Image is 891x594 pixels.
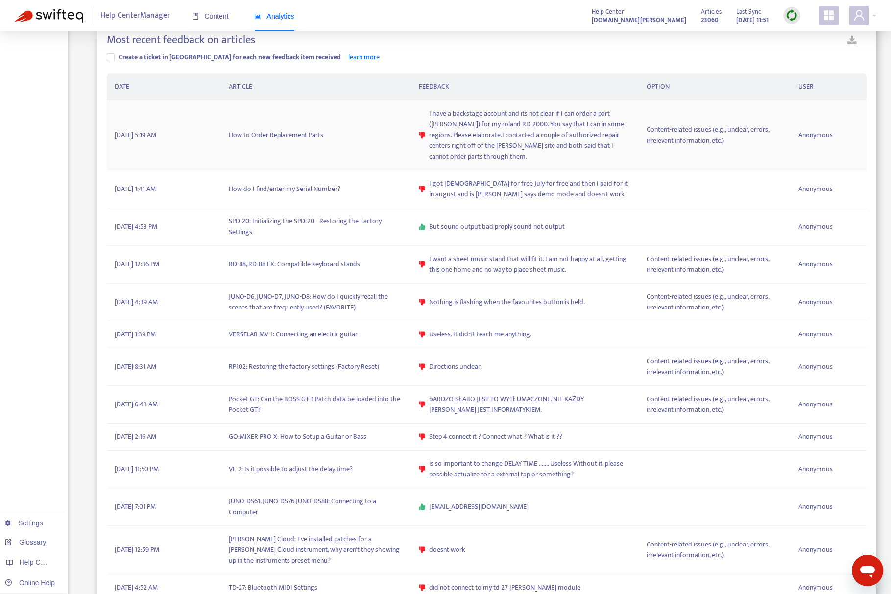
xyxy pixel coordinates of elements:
[5,538,46,546] a: Glossary
[107,73,221,100] th: DATE
[429,254,631,275] span: I want a sheet music stand that will fit it. I am not happy at all, getting this one home and no ...
[798,545,833,555] span: Anonymous
[429,108,631,162] span: I have a backstage account and its not clear if I can order a part ([PERSON_NAME]) for my roland ...
[429,431,562,442] span: Step 4 connect it ? Connect what ? What is it ??
[419,466,426,473] span: dislike
[115,184,156,194] span: [DATE] 1:41 AM
[419,401,426,408] span: dislike
[411,73,639,100] th: FEEDBACK
[5,519,43,527] a: Settings
[115,545,159,555] span: [DATE] 12:59 PM
[419,261,426,268] span: dislike
[823,9,835,21] span: appstore
[647,539,783,561] span: Content-related issues (e.g., unclear, errors, irrelevant information, etc.)
[786,9,798,22] img: sync.dc5367851b00ba804db3.png
[647,356,783,378] span: Content-related issues (e.g., unclear, errors, irrelevant information, etc.)
[419,546,426,553] span: dislike
[798,297,833,308] span: Anonymous
[192,12,229,20] span: Content
[647,124,783,146] span: Content-related issues (e.g., unclear, errors, irrelevant information, etc.)
[348,51,380,63] a: learn more
[221,386,411,424] td: Pocket GT: Can the BOSS GT-1 Patch data be loaded into the Pocket GT?
[100,6,170,25] span: Help Center Manager
[647,291,783,313] span: Content-related issues (e.g., unclear, errors, irrelevant information, etc.)
[419,503,426,510] span: like
[115,329,156,340] span: [DATE] 1:39 PM
[798,431,833,442] span: Anonymous
[639,73,791,100] th: OPTION
[20,558,60,566] span: Help Centers
[115,361,156,372] span: [DATE] 8:31 AM
[115,464,159,475] span: [DATE] 11:50 PM
[419,433,426,440] span: dislike
[798,361,833,372] span: Anonymous
[254,13,261,20] span: area-chart
[107,33,255,47] h4: Most recent feedback on articles
[701,6,722,17] span: Articles
[254,12,294,20] span: Analytics
[419,363,426,370] span: dislike
[853,9,865,21] span: user
[429,361,482,372] span: Directions unclear.
[592,15,686,25] strong: [DOMAIN_NAME][PERSON_NAME]
[221,208,411,246] td: SPD-20: Initializing the SPD-20 - Restoring the Factory Settings
[419,584,426,591] span: dislike
[429,178,631,200] span: I got [DEMOGRAPHIC_DATA] for free July for free and then I paid for it in august and is [PERSON_N...
[115,399,158,410] span: [DATE] 6:43 AM
[115,431,156,442] span: [DATE] 2:16 AM
[429,582,580,593] span: did not connect to my td 27 [PERSON_NAME] module
[736,6,761,17] span: Last Sync
[798,259,833,270] span: Anonymous
[736,15,769,25] strong: [DATE] 11:51
[647,254,783,275] span: Content-related issues (e.g., unclear, errors, irrelevant information, etc.)
[115,501,156,512] span: [DATE] 7:01 PM
[221,321,411,348] td: VERSELAB MV-1: Connecting an electric guitar
[419,223,426,230] span: like
[221,488,411,526] td: JUNO-DS61, JUNO-DS76 JUNO-DS88: Connecting to a Computer
[221,526,411,574] td: [PERSON_NAME] Cloud: I've installed patches for a [PERSON_NAME] Cloud instrument, why aren't they...
[798,501,833,512] span: Anonymous
[592,6,624,17] span: Help Center
[115,130,156,141] span: [DATE] 5:19 AM
[798,582,833,593] span: Anonymous
[701,15,719,25] strong: 23060
[429,329,531,340] span: Useless. It didn't teach me anything.
[429,545,465,555] span: doesnt work
[429,221,565,232] span: But sound output bad proply sound not output
[592,14,686,25] a: [DOMAIN_NAME][PERSON_NAME]
[115,297,158,308] span: [DATE] 4:39 AM
[192,13,199,20] span: book
[798,130,833,141] span: Anonymous
[15,9,83,23] img: Swifteq
[852,555,883,586] iframe: メッセージングウィンドウを開くボタン
[429,458,631,480] span: is so important to change DELAY TIME ....... Useless Without it. please possible actualize for a ...
[115,259,159,270] span: [DATE] 12:36 PM
[221,170,411,208] td: How do I find/enter my Serial Number?
[115,221,157,232] span: [DATE] 4:53 PM
[419,186,426,192] span: dislike
[419,132,426,139] span: dislike
[419,299,426,306] span: dislike
[798,399,833,410] span: Anonymous
[221,100,411,170] td: How to Order Replacement Parts
[119,51,341,63] span: Create a ticket in [GEOGRAPHIC_DATA] for each new feedback item received
[5,579,55,587] a: Online Help
[419,331,426,338] span: dislike
[798,221,833,232] span: Anonymous
[647,394,783,415] span: Content-related issues (e.g., unclear, errors, irrelevant information, etc.)
[429,394,631,415] span: bARDZO SŁABO JEST TO WYTŁUMACZONE. NIE KAŻDY [PERSON_NAME] JEST INFORMATYKIEM.
[798,184,833,194] span: Anonymous
[798,464,833,475] span: Anonymous
[221,246,411,284] td: RD-88, RD-88 EX: Compatible keyboard stands
[221,451,411,488] td: VE-2: Is it possible to adjust the delay time?
[798,329,833,340] span: Anonymous
[429,297,585,308] span: Nothing is flashing when the favourites button is held.
[791,73,867,100] th: USER
[429,501,529,512] span: [EMAIL_ADDRESS][DOMAIN_NAME]
[221,284,411,321] td: JUNO-D6, JUNO-D7, JUNO-D8: How do I quickly recall the scenes that are frequently used? (FAVORITE)
[221,424,411,451] td: GO:MIXER PRO X: How to Setup a Guitar or Bass
[221,73,411,100] th: ARTICLE
[221,348,411,386] td: RP102: Restoring the factory settings (Factory Reset)
[115,582,158,593] span: [DATE] 4:52 AM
